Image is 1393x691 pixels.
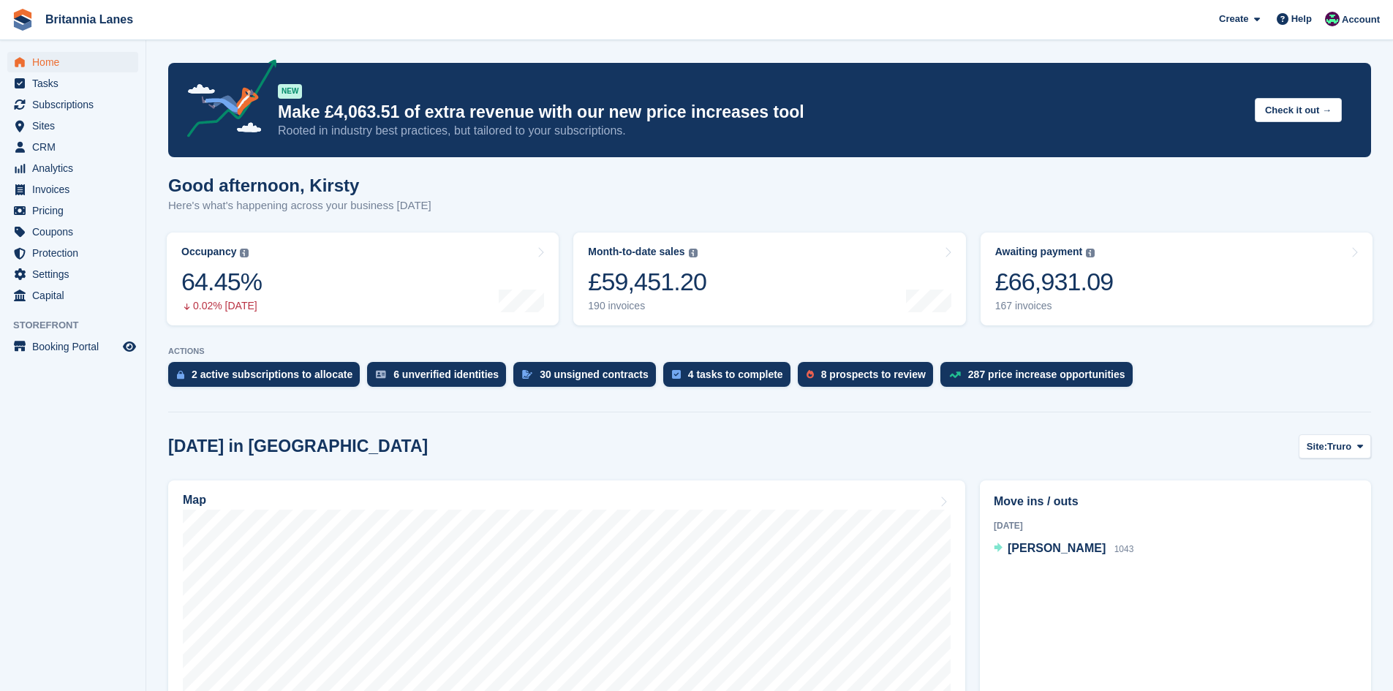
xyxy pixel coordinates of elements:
img: verify_identity-adf6edd0f0f0b5bbfe63781bf79b02c33cf7c696d77639b501bdc392416b5a36.svg [376,370,386,379]
span: Tasks [32,73,120,94]
span: Help [1291,12,1312,26]
img: active_subscription_to_allocate_icon-d502201f5373d7db506a760aba3b589e785aa758c864c3986d89f69b8ff3... [177,370,184,380]
a: Occupancy 64.45% 0.02% [DATE] [167,233,559,325]
a: menu [7,73,138,94]
a: menu [7,116,138,136]
a: menu [7,285,138,306]
div: 287 price increase opportunities [968,369,1125,380]
p: Make £4,063.51 of extra revenue with our new price increases tool [278,102,1243,123]
div: 2 active subscriptions to allocate [192,369,352,380]
div: [DATE] [994,519,1357,532]
a: menu [7,336,138,357]
div: 167 invoices [995,300,1114,312]
div: Awaiting payment [995,246,1083,258]
div: £59,451.20 [588,267,706,297]
div: 8 prospects to review [821,369,926,380]
a: Britannia Lanes [39,7,139,31]
p: ACTIONS [168,347,1371,356]
a: 4 tasks to complete [663,362,798,394]
a: 6 unverified identities [367,362,513,394]
h1: Good afternoon, Kirsty [168,175,431,195]
span: Invoices [32,179,120,200]
div: Occupancy [181,246,236,258]
span: Capital [32,285,120,306]
span: Home [32,52,120,72]
div: NEW [278,84,302,99]
a: Preview store [121,338,138,355]
span: Protection [32,243,120,263]
span: Storefront [13,318,146,333]
p: Rooted in industry best practices, but tailored to your subscriptions. [278,123,1243,139]
span: [PERSON_NAME] [1008,542,1106,554]
span: Sites [32,116,120,136]
a: menu [7,137,138,157]
a: menu [7,52,138,72]
div: £66,931.09 [995,267,1114,297]
h2: Map [183,494,206,507]
span: Coupons [32,222,120,242]
a: menu [7,200,138,221]
div: 30 unsigned contracts [540,369,649,380]
a: Month-to-date sales £59,451.20 190 invoices [573,233,965,325]
a: menu [7,264,138,284]
span: Settings [32,264,120,284]
img: price-adjustments-announcement-icon-8257ccfd72463d97f412b2fc003d46551f7dbcb40ab6d574587a9cd5c0d94... [175,59,277,143]
img: contract_signature_icon-13c848040528278c33f63329250d36e43548de30e8caae1d1a13099fd9432cc5.svg [522,370,532,379]
a: menu [7,243,138,263]
img: prospect-51fa495bee0391a8d652442698ab0144808aea92771e9ea1ae160a38d050c398.svg [807,370,814,379]
div: 64.45% [181,267,262,297]
a: Awaiting payment £66,931.09 167 invoices [981,233,1373,325]
span: Pricing [32,200,120,221]
a: [PERSON_NAME] 1043 [994,540,1133,559]
span: Truro [1327,439,1351,454]
a: 2 active subscriptions to allocate [168,362,367,394]
a: menu [7,179,138,200]
a: 287 price increase opportunities [940,362,1140,394]
a: menu [7,158,138,178]
img: Kirsty Miles [1325,12,1340,26]
button: Site: Truro [1299,434,1371,458]
span: Create [1219,12,1248,26]
img: icon-info-grey-7440780725fd019a000dd9b08b2336e03edf1995a4989e88bcd33f0948082b44.svg [1086,249,1095,257]
span: Account [1342,12,1380,27]
div: 190 invoices [588,300,706,312]
div: Month-to-date sales [588,246,684,258]
img: icon-info-grey-7440780725fd019a000dd9b08b2336e03edf1995a4989e88bcd33f0948082b44.svg [689,249,698,257]
img: task-75834270c22a3079a89374b754ae025e5fb1db73e45f91037f5363f120a921f8.svg [672,370,681,379]
img: stora-icon-8386f47178a22dfd0bd8f6a31ec36ba5ce8667c1dd55bd0f319d3a0aa187defe.svg [12,9,34,31]
span: 1043 [1114,544,1134,554]
span: CRM [32,137,120,157]
button: Check it out → [1255,98,1342,122]
img: icon-info-grey-7440780725fd019a000dd9b08b2336e03edf1995a4989e88bcd33f0948082b44.svg [240,249,249,257]
a: 8 prospects to review [798,362,940,394]
h2: Move ins / outs [994,493,1357,510]
span: Site: [1307,439,1327,454]
div: 0.02% [DATE] [181,300,262,312]
div: 4 tasks to complete [688,369,783,380]
h2: [DATE] in [GEOGRAPHIC_DATA] [168,437,428,456]
img: price_increase_opportunities-93ffe204e8149a01c8c9dc8f82e8f89637d9d84a8eef4429ea346261dce0b2c0.svg [949,371,961,378]
a: 30 unsigned contracts [513,362,663,394]
span: Subscriptions [32,94,120,115]
span: Analytics [32,158,120,178]
div: 6 unverified identities [393,369,499,380]
p: Here's what's happening across your business [DATE] [168,197,431,214]
a: menu [7,222,138,242]
span: Booking Portal [32,336,120,357]
a: menu [7,94,138,115]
